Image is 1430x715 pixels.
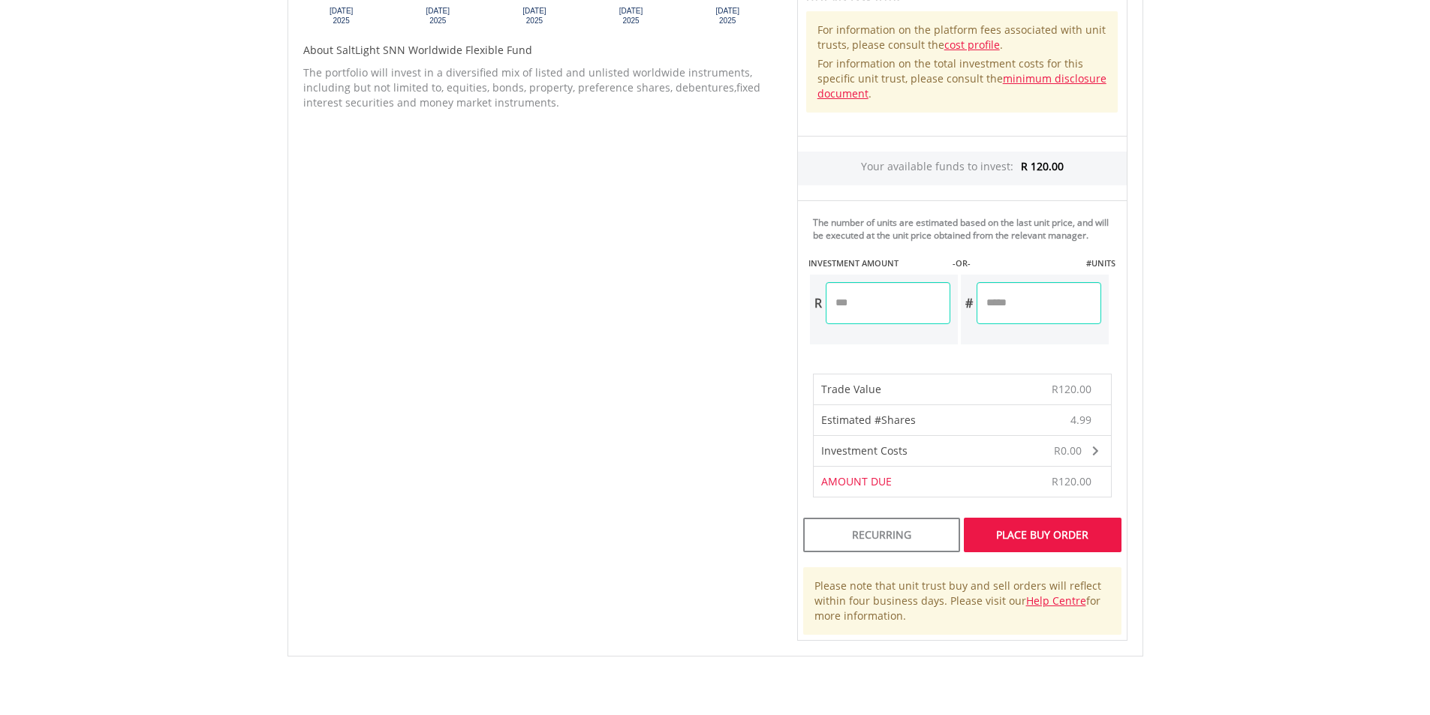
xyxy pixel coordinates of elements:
[1021,159,1064,173] span: R 120.00
[303,43,775,58] h5: About SaltLight SNN Worldwide Flexible Fund
[810,282,826,324] div: R
[821,443,908,458] span: Investment Costs
[803,518,960,552] div: Recurring
[817,71,1106,101] a: minimum disclosure document
[961,282,977,324] div: #
[817,56,1107,101] p: For information on the total investment costs for this specific unit trust, please consult the .
[522,7,546,25] text: [DATE] 2025
[1054,443,1082,458] span: R0.00
[821,382,881,396] span: Trade Value
[798,152,1127,185] div: Your available funds to invest:
[619,7,643,25] text: [DATE] 2025
[303,65,775,110] p: The portfolio will invest in a diversified mix of listed and unlisted worldwide instruments, incl...
[1052,474,1091,488] span: R120.00
[964,518,1121,552] div: Place Buy Order
[944,38,1000,52] a: cost profile
[813,216,1121,242] div: The number of units are estimated based on the last unit price, and will be executed at the unit ...
[1070,413,1091,428] span: 4.99
[715,7,739,25] text: [DATE] 2025
[1052,382,1091,396] span: R120.00
[803,567,1121,635] div: Please note that unit trust buy and sell orders will reflect within four business days. Please vi...
[821,474,892,488] span: AMOUNT DUE
[426,7,450,25] text: [DATE] 2025
[821,413,916,427] span: Estimated #Shares
[817,23,1107,53] p: For information on the platform fees associated with unit trusts, please consult the .
[1026,593,1086,608] a: Help Centre
[1086,257,1115,269] label: #UNITS
[953,257,971,269] label: -OR-
[329,7,353,25] text: [DATE] 2025
[808,257,899,269] label: INVESTMENT AMOUNT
